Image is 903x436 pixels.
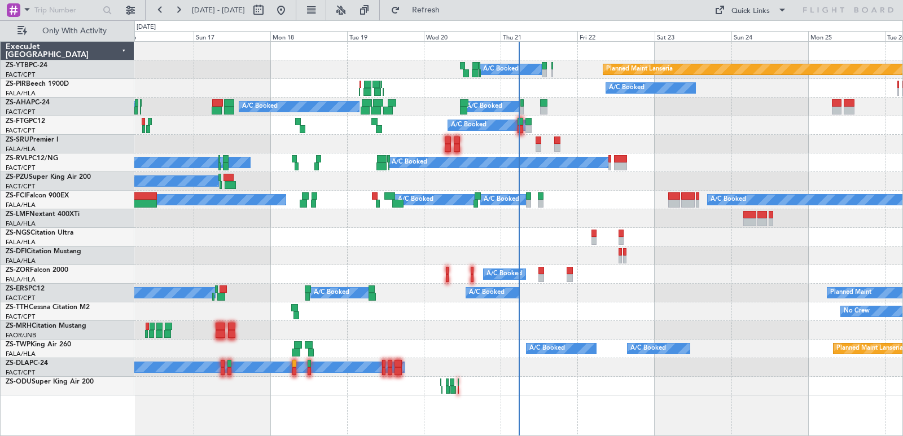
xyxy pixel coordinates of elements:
[137,23,156,32] div: [DATE]
[6,238,36,246] a: FALA/HLA
[6,285,28,292] span: ZS-ERS
[711,191,746,208] div: A/C Booked
[242,98,278,115] div: A/C Booked
[29,27,119,35] span: Only With Activity
[6,62,29,69] span: ZS-YTB
[270,31,347,41] div: Mon 18
[314,284,349,301] div: A/C Booked
[486,266,522,283] div: A/C Booked
[836,340,903,357] div: Planned Maint Lanseria
[6,108,35,116] a: FACT/CPT
[830,284,871,301] div: Planned Maint
[630,340,666,357] div: A/C Booked
[6,267,68,274] a: ZS-ZORFalcon 2000
[609,80,645,96] div: A/C Booked
[6,164,35,172] a: FACT/CPT
[529,340,565,357] div: A/C Booked
[6,81,26,87] span: ZS-PIR
[34,2,99,19] input: Trip Number
[6,62,47,69] a: ZS-YTBPC-24
[6,99,50,106] a: ZS-AHAPC-24
[6,331,36,340] a: FAOR/JNB
[484,191,519,208] div: A/C Booked
[731,31,808,41] div: Sun 24
[6,211,29,218] span: ZS-LMF
[655,31,731,41] div: Sat 23
[731,6,770,17] div: Quick Links
[6,230,73,236] a: ZS-NGSCitation Ultra
[6,275,36,284] a: FALA/HLA
[6,378,94,385] a: ZS-ODUSuper King Air 200
[194,31,270,41] div: Sun 17
[6,211,80,218] a: ZS-LMFNextant 400XTi
[347,31,424,41] div: Tue 19
[6,118,45,125] a: ZS-FTGPC12
[6,378,32,385] span: ZS-ODU
[192,5,245,15] span: [DATE] - [DATE]
[6,192,69,199] a: ZS-FCIFalcon 900EX
[12,22,122,40] button: Only With Activity
[6,341,71,348] a: ZS-TWPKing Air 260
[6,201,36,209] a: FALA/HLA
[6,294,35,302] a: FACT/CPT
[6,174,29,180] span: ZS-PZU
[6,136,29,143] span: ZS-SRU
[6,267,30,274] span: ZS-ZOR
[6,312,35,321] a: FACT/CPT
[6,155,58,162] a: ZS-RVLPC12/NG
[467,98,502,115] div: A/C Booked
[6,145,36,153] a: FALA/HLA
[6,81,69,87] a: ZS-PIRBeech 1900D
[501,31,577,41] div: Thu 21
[6,304,29,311] span: ZS-TTH
[6,368,35,377] a: FACT/CPT
[6,350,36,358] a: FALA/HLA
[808,31,885,41] div: Mon 25
[6,304,90,311] a: ZS-TTHCessna Citation M2
[116,31,193,41] div: Sat 16
[6,126,35,135] a: FACT/CPT
[844,303,870,320] div: No Crew
[6,285,45,292] a: ZS-ERSPC12
[6,323,32,329] span: ZS-MRH
[6,118,29,125] span: ZS-FTG
[483,61,519,78] div: A/C Booked
[402,6,450,14] span: Refresh
[6,71,35,79] a: FACT/CPT
[6,341,30,348] span: ZS-TWP
[392,154,427,171] div: A/C Booked
[6,360,29,367] span: ZS-DLA
[398,191,433,208] div: A/C Booked
[709,1,792,19] button: Quick Links
[6,89,36,98] a: FALA/HLA
[6,219,36,228] a: FALA/HLA
[606,61,673,78] div: Planned Maint Lanseria
[577,31,654,41] div: Fri 22
[6,99,31,106] span: ZS-AHA
[6,248,27,255] span: ZS-DFI
[6,155,28,162] span: ZS-RVL
[6,248,81,255] a: ZS-DFICitation Mustang
[424,31,501,41] div: Wed 20
[6,136,58,143] a: ZS-SRUPremier I
[6,230,30,236] span: ZS-NGS
[6,174,91,180] a: ZS-PZUSuper King Air 200
[6,360,48,367] a: ZS-DLAPC-24
[385,1,453,19] button: Refresh
[6,257,36,265] a: FALA/HLA
[469,284,505,301] div: A/C Booked
[6,182,35,191] a: FACT/CPT
[6,192,26,199] span: ZS-FCI
[451,117,486,134] div: A/C Booked
[6,323,86,329] a: ZS-MRHCitation Mustang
